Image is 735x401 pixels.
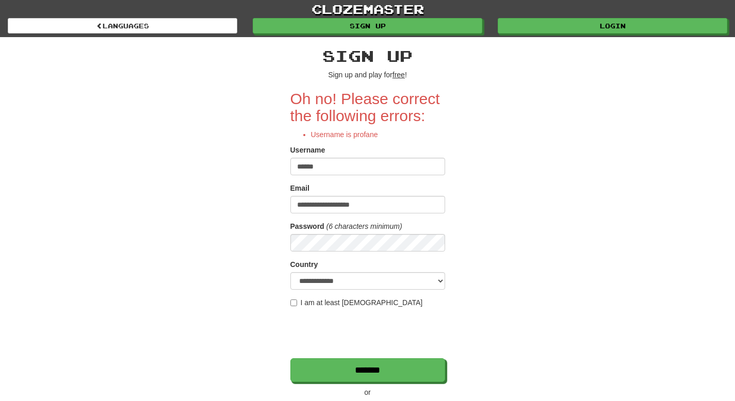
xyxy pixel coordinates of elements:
[290,221,324,231] label: Password
[290,259,318,270] label: Country
[290,145,325,155] label: Username
[290,47,445,64] h2: Sign up
[290,183,309,193] label: Email
[498,18,727,34] a: Login
[326,222,402,230] em: (6 characters minimum)
[290,387,445,397] p: or
[290,90,445,124] h2: Oh no! Please correct the following errors:
[8,18,237,34] a: Languages
[290,70,445,80] p: Sign up and play for !
[290,297,423,308] label: I am at least [DEMOGRAPHIC_DATA]
[393,71,405,79] u: free
[311,129,445,140] li: Username is profane
[253,18,482,34] a: Sign up
[290,313,447,353] iframe: reCAPTCHA
[290,299,297,306] input: I am at least [DEMOGRAPHIC_DATA]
